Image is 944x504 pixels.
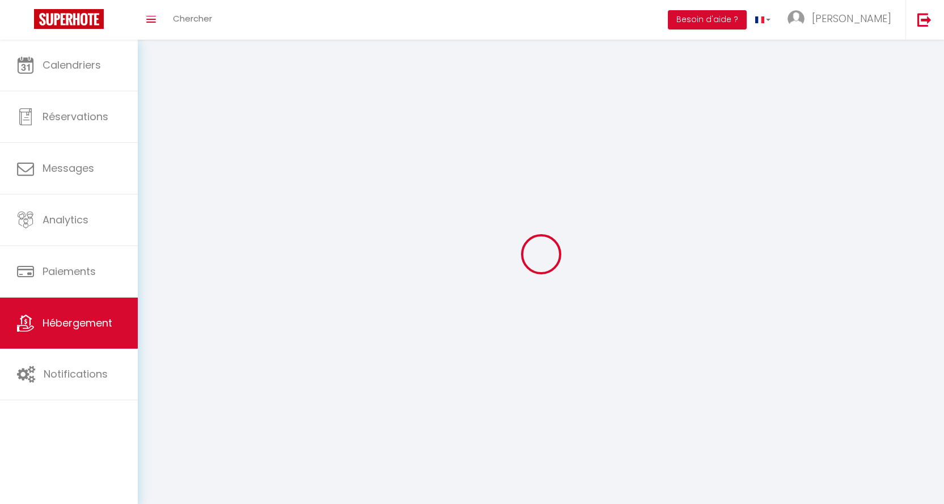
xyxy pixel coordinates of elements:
[44,367,108,381] span: Notifications
[34,9,104,29] img: Super Booking
[812,11,891,26] span: [PERSON_NAME]
[43,264,96,278] span: Paiements
[43,109,108,124] span: Réservations
[173,12,212,24] span: Chercher
[43,316,112,330] span: Hébergement
[668,10,747,29] button: Besoin d'aide ?
[917,12,932,27] img: logout
[43,213,88,227] span: Analytics
[788,10,805,27] img: ...
[43,58,101,72] span: Calendriers
[43,161,94,175] span: Messages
